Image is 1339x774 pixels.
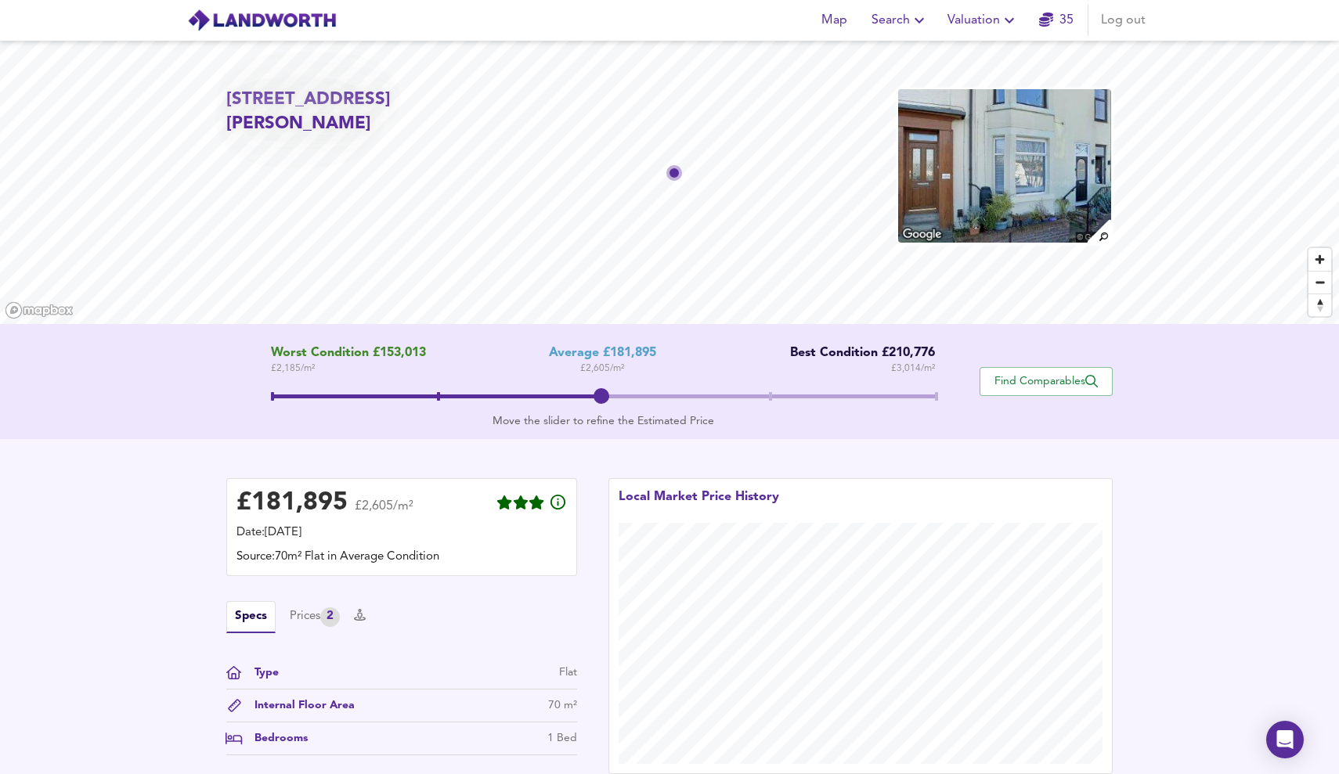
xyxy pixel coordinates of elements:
div: Flat [559,664,577,681]
div: £ 181,895 [236,491,348,515]
div: Open Intercom Messenger [1266,721,1304,758]
div: Local Market Price History [619,488,779,523]
div: Move the slider to refine the Estimated Price [271,413,936,429]
button: Valuation [941,5,1025,36]
button: Log out [1095,5,1152,36]
div: Date: [DATE] [236,524,567,542]
div: 1 Bed [547,730,577,747]
div: Internal Floor Area [242,697,355,714]
button: Zoom out [1308,271,1331,293]
img: property [897,88,1113,244]
h2: [STREET_ADDRESS][PERSON_NAME] [226,88,510,137]
div: Average £181,895 [549,346,656,361]
span: Zoom out [1308,272,1331,293]
div: Prices [290,607,340,627]
div: Best Condition £210,776 [778,346,935,361]
button: Map [809,5,859,36]
span: Find Comparables [988,374,1104,389]
a: Mapbox homepage [5,301,74,319]
button: Prices2 [290,607,340,627]
div: Bedrooms [242,730,308,747]
span: £2,605/m² [355,500,413,523]
img: search [1085,218,1113,245]
span: Log out [1101,9,1146,31]
div: 70 m² [548,697,577,714]
a: 35 [1039,9,1074,31]
div: Source: 70m² Flat in Average Condition [236,549,567,566]
div: Type [242,664,279,681]
button: Reset bearing to north [1308,293,1331,316]
button: 35 [1031,5,1081,36]
span: £ 2,185 / m² [271,361,426,376]
span: Search [872,9,929,31]
span: Valuation [947,9,1019,31]
span: £ 3,014 / m² [891,361,935,376]
button: Zoom in [1308,248,1331,271]
span: £ 2,605 / m² [580,361,624,376]
span: Worst Condition £153,013 [271,346,426,361]
button: Find Comparables [980,367,1113,396]
button: Specs [226,601,276,633]
div: 2 [320,607,340,627]
span: Map [815,9,853,31]
button: Search [865,5,935,36]
img: logo [187,9,337,32]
